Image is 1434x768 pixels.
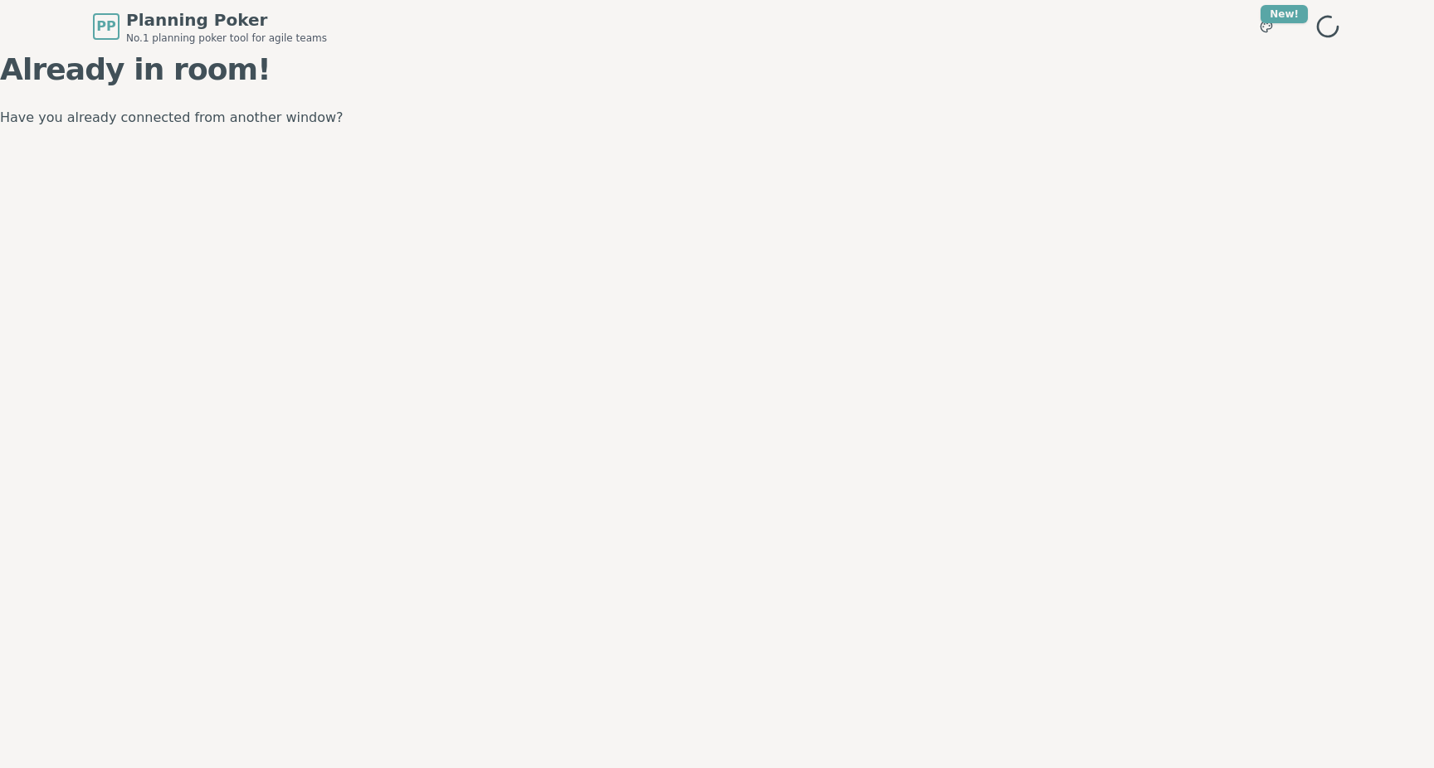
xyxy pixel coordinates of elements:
span: Planning Poker [126,8,327,32]
button: New! [1251,12,1281,41]
div: New! [1261,5,1308,23]
a: PPPlanning PokerNo.1 planning poker tool for agile teams [93,8,327,45]
span: PP [96,17,115,36]
span: No.1 planning poker tool for agile teams [126,32,327,45]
